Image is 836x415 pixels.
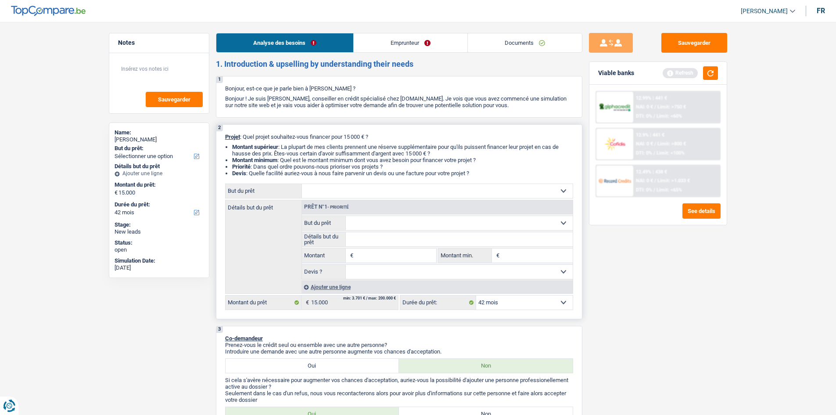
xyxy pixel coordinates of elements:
[158,97,190,102] span: Sauvegarder
[11,6,86,16] img: TopCompare Logo
[741,7,788,15] span: [PERSON_NAME]
[225,85,573,92] p: Bonjour, est-ce que je parle bien à [PERSON_NAME] ?
[146,92,203,107] button: Sauvegarder
[302,265,346,279] label: Devis ?
[232,157,277,163] strong: Montant minimum
[302,232,346,246] label: Détails but du prêt
[492,249,502,263] span: €
[734,4,795,18] a: [PERSON_NAME]
[636,150,652,156] span: DTI: 0%
[636,104,653,110] span: NAI: 0 €
[232,144,573,157] li: : La plupart de mes clients prennent une réserve supplémentaire pour qu'ils puissent financer leu...
[225,134,240,140] span: Projet
[232,170,246,177] span: Devis
[115,189,118,196] span: €
[817,7,825,15] div: fr
[599,136,631,152] img: Cofidis
[226,200,301,210] label: Détails but du prêt
[115,145,202,152] label: But du prêt:
[598,69,634,77] div: Viable banks
[225,95,573,108] p: Bonjour ! Je suis [PERSON_NAME], conseiller en crédit spécialisé chez [DOMAIN_NAME]. Je vois que ...
[301,281,573,293] div: Ajouter une ligne
[654,104,656,110] span: /
[302,216,346,230] label: But du prêt
[115,239,204,246] div: Status:
[636,95,667,101] div: 12.99% | 441 €
[636,132,664,138] div: 12.9% | 441 €
[343,296,396,300] div: min: 3.701 € / max: 200.000 €
[653,113,655,119] span: /
[115,221,204,228] div: Stage:
[657,150,685,156] span: Limit: <100%
[302,204,351,210] div: Prêt n°1
[225,377,573,390] p: Si cela s'avère nécessaire pour augmenter vos chances d'acceptation, auriez-vous la possibilité d...
[682,203,721,219] button: See details
[216,76,223,83] div: 1
[654,178,656,184] span: /
[216,326,223,333] div: 3
[216,33,353,52] a: Analyse des besoins
[225,342,573,348] p: Prenez-vous le crédit seul ou ensemble avec une autre personne?
[653,187,655,193] span: /
[115,201,202,208] label: Durée du prêt:
[225,390,573,403] p: Seulement dans le cas d'un refus, nous vous recontacterons alors pour avoir plus d'informations s...
[226,184,302,198] label: But du prêt
[663,68,698,78] div: Refresh
[115,246,204,253] div: open
[636,187,652,193] span: DTI: 0%
[654,141,656,147] span: /
[115,163,204,170] div: Détails but du prêt
[327,205,349,209] span: - Priorité
[226,296,301,310] label: Montant du prêt
[232,157,573,163] li: : Quel est le montant minimum dont vous avez besoin pour financer votre projet ?
[115,181,202,188] label: Montant du prêt:
[636,113,652,119] span: DTI: 0%
[636,169,667,175] div: 12.49% | 438 €
[232,144,278,150] strong: Montant supérieur
[438,249,492,263] label: Montant min.
[346,249,355,263] span: €
[225,348,573,355] p: Introduire une demande avec une autre personne augmente vos chances d'acceptation.
[118,39,200,47] h5: Notes
[115,264,204,271] div: [DATE]
[216,59,582,69] h2: 1. Introduction & upselling by understanding their needs
[225,335,263,342] span: Co-demandeur
[653,150,655,156] span: /
[115,136,204,143] div: [PERSON_NAME]
[657,178,690,184] span: Limit: >1.033 €
[301,296,311,310] span: €
[399,359,573,373] label: Non
[115,228,204,235] div: New leads
[657,113,682,119] span: Limit: <60%
[225,134,573,140] p: : Quel projet souhaitez-vous financer pour 15 000 € ?
[636,178,653,184] span: NAI: 0 €
[661,33,727,53] button: Sauvegarder
[599,173,631,189] img: Record Credits
[400,296,476,310] label: Durée du prêt:
[115,257,204,264] div: Simulation Date:
[657,141,686,147] span: Limit: >800 €
[216,125,223,131] div: 2
[354,33,467,52] a: Emprunteur
[657,104,686,110] span: Limit: >750 €
[232,163,251,170] strong: Priorité
[226,359,399,373] label: Oui
[657,187,682,193] span: Limit: <65%
[232,163,573,170] li: : Dans quel ordre pouvons-nous prioriser vos projets ?
[232,170,573,177] li: : Quelle facilité auriez-vous à nous faire parvenir un devis ou une facture pour votre projet ?
[636,141,653,147] span: NAI: 0 €
[468,33,582,52] a: Documents
[599,102,631,112] img: AlphaCredit
[302,249,346,263] label: Montant
[115,170,204,177] div: Ajouter une ligne
[115,129,204,136] div: Name:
